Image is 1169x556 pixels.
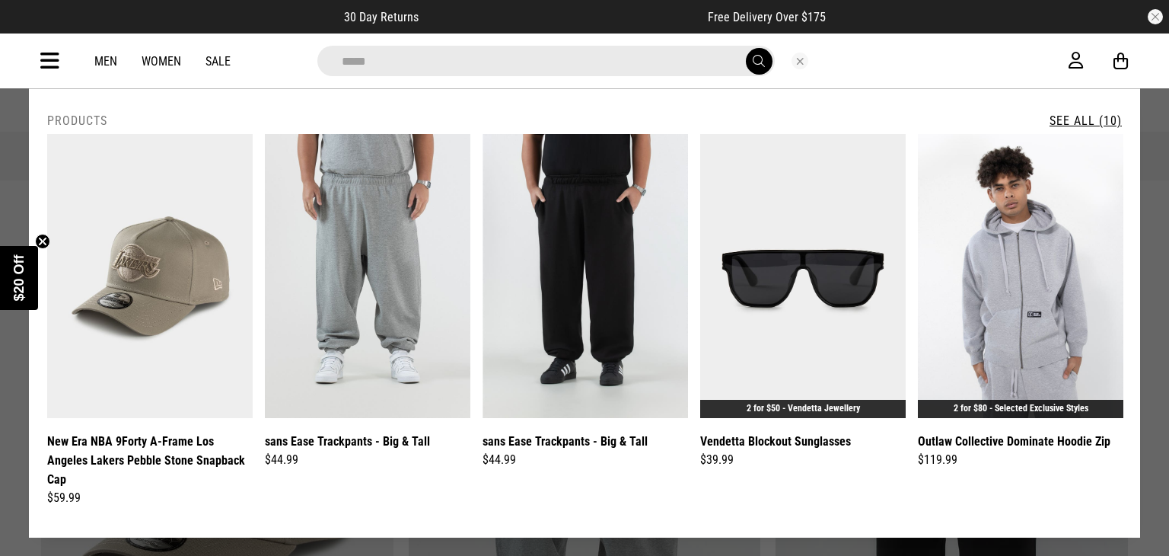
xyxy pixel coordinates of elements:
img: Vendetta Blockout Sunglasses in Black [700,134,906,418]
span: 30 Day Returns [344,10,419,24]
div: $59.99 [47,489,253,507]
div: $39.99 [700,451,906,469]
a: See All (10) [1050,113,1122,128]
img: Outlaw Collective Dominate Hoodie Zip in Grey [918,134,1123,418]
a: sans Ease Trackpants - Big & Tall [265,432,430,451]
button: Open LiveChat chat widget [12,6,58,52]
span: Free Delivery Over $175 [708,10,826,24]
div: $119.99 [918,451,1123,469]
span: $20 Off [11,254,27,301]
a: 2 for $80 - Selected Exclusive Styles [954,403,1088,414]
img: Sans Ease Trackpants - Big & Tall in Black [483,134,688,418]
a: Vendetta Blockout Sunglasses [700,432,851,451]
a: Women [142,54,181,69]
a: Men [94,54,117,69]
a: 2 for $50 - Vendetta Jewellery [747,403,860,414]
a: sans Ease Trackpants - Big & Tall [483,432,648,451]
button: Close search [792,53,808,69]
a: Outlaw Collective Dominate Hoodie Zip [918,432,1110,451]
iframe: Customer reviews powered by Trustpilot [449,9,677,24]
a: New Era NBA 9Forty A-Frame Los Angeles Lakers Pebble Stone Snapback Cap [47,432,253,489]
img: Sans Ease Trackpants - Big & Tall in Grey [265,134,470,418]
div: $44.99 [483,451,688,469]
h2: Products [47,113,107,128]
img: New Era Nba 9forty A-frame Los Angeles Lakers Pebble Stone Snapback Cap in Grey [47,134,253,418]
div: $44.99 [265,451,470,469]
a: Sale [205,54,231,69]
button: Close teaser [35,234,50,249]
